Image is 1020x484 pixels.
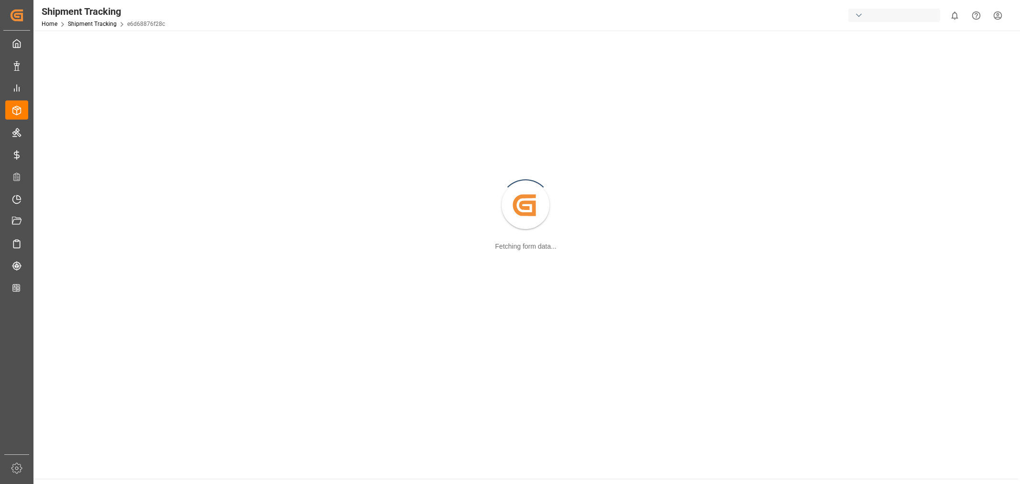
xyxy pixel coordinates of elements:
[42,4,165,19] div: Shipment Tracking
[42,21,57,27] a: Home
[68,21,117,27] a: Shipment Tracking
[965,5,987,26] button: Help Center
[944,5,965,26] button: show 0 new notifications
[495,242,556,252] div: Fetching form data...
